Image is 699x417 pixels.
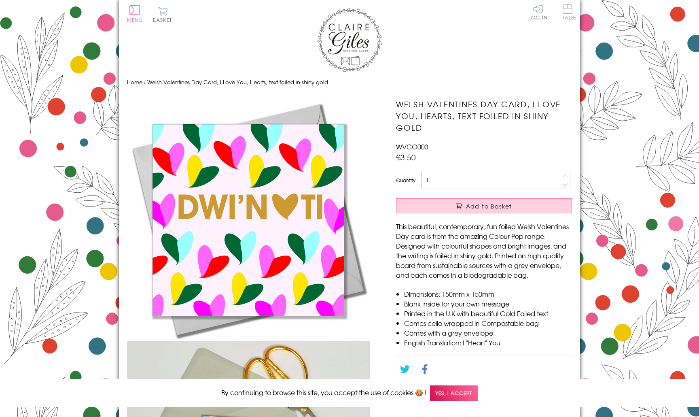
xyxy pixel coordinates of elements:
[127,98,370,341] img: Welsh Valentines Day Card, I Love You, Hearts, text foiled in shiny gold
[396,98,572,133] h1: Welsh Valentines Day Card, I Love You, Hearts, text foiled in shiny gold
[317,8,382,72] img: Claire Giles Greetings Cards
[396,151,416,163] span: £3.50
[404,299,572,308] li: Blank inside for your own message
[147,78,328,86] span: Welsh Valentines Day Card, I Love You, Hearts, text foiled in shiny gold
[430,385,478,401] span: Yes, I accept
[404,289,572,299] li: Dimensions: 150mm x 150mm
[404,318,572,328] li: Comes cello wrapped in Compostable bag
[151,6,174,22] button: Basket
[404,308,572,318] li: Printed in the U.K with beautiful Gold Foiled text
[404,328,572,338] li: Comes with a grey envelope
[528,4,548,20] a: Log In
[127,78,142,86] a: Home
[396,221,572,280] p: This beautiful, contemporary, fun foiled Welsh Valentines Day card is from the amazing Colour Pop...
[404,338,572,347] li: English Translation: I "Heart" You
[127,74,572,91] nav: breadcrumbs
[466,202,512,210] span: Add to Basket
[396,177,415,184] label: Quantity
[127,16,143,23] span: Menu
[559,4,576,21] a: Trade
[559,4,576,20] span: Trade
[127,5,143,22] button: Menu
[396,198,572,213] button: Add to Basket
[396,142,428,151] span: WVCO003
[144,78,146,86] span: ›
